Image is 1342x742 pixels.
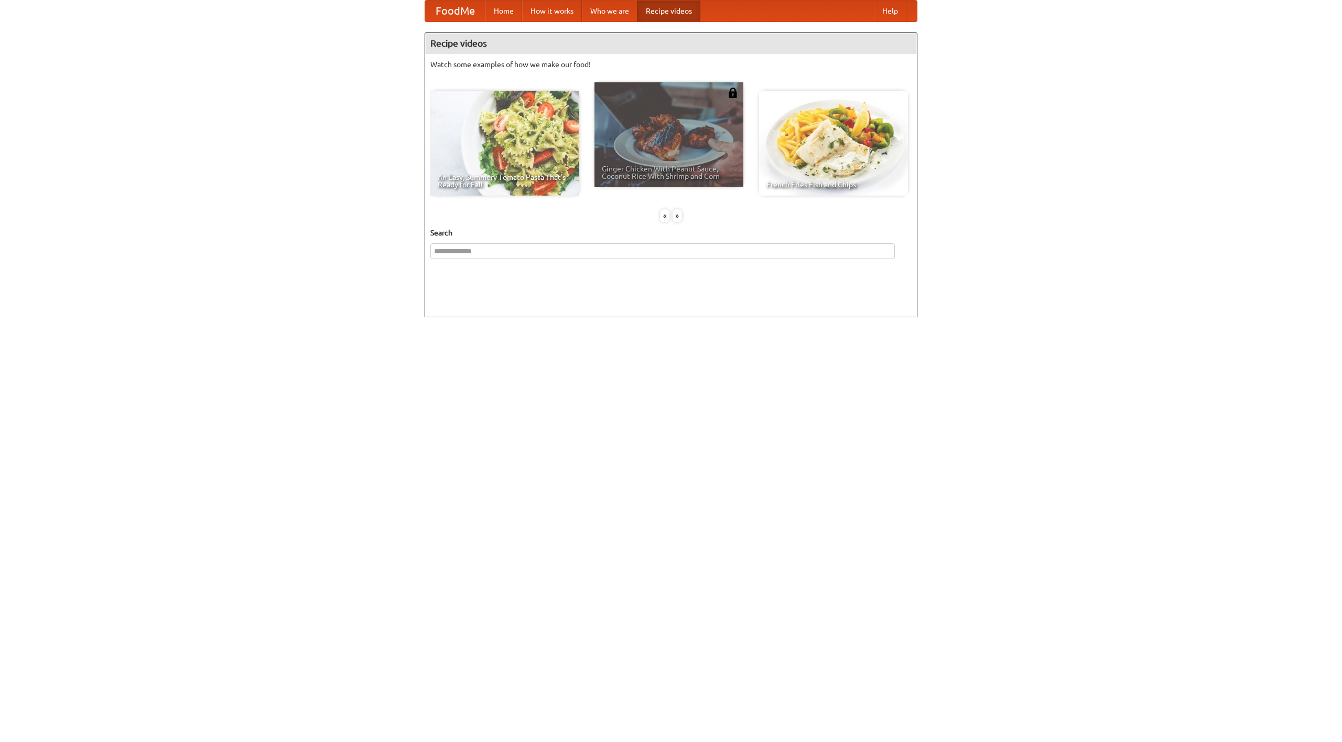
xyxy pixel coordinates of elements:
[766,181,901,188] span: French Fries Fish and Chips
[637,1,700,21] a: Recipe videos
[430,228,912,238] h5: Search
[673,209,682,222] div: »
[425,1,485,21] a: FoodMe
[660,209,669,222] div: «
[522,1,582,21] a: How it works
[728,88,738,98] img: 483408.png
[759,91,908,196] a: French Fries Fish and Chips
[438,174,572,188] span: An Easy, Summery Tomato Pasta That's Ready for Fall
[430,91,579,196] a: An Easy, Summery Tomato Pasta That's Ready for Fall
[430,59,912,70] p: Watch some examples of how we make our food!
[582,1,637,21] a: Who we are
[485,1,522,21] a: Home
[874,1,906,21] a: Help
[425,33,917,54] h4: Recipe videos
